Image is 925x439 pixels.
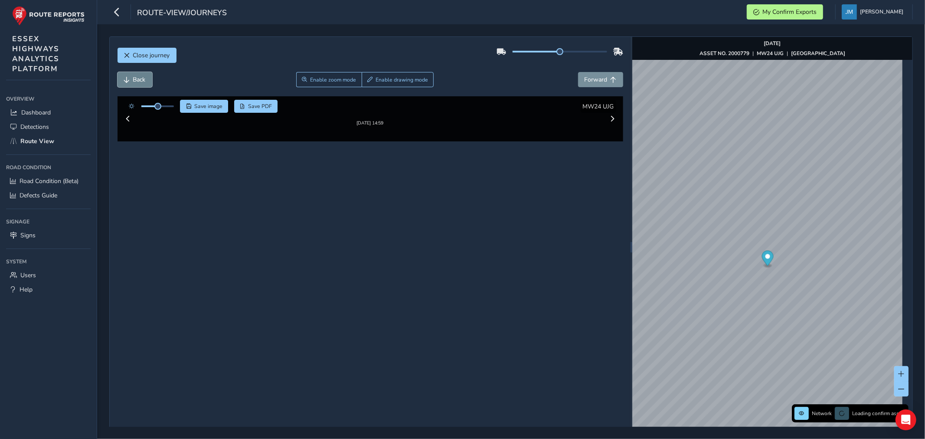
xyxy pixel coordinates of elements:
[6,188,91,203] a: Defects Guide
[764,40,781,47] strong: [DATE]
[757,50,784,57] strong: MW24 UJG
[860,4,903,20] span: [PERSON_NAME]
[812,410,832,417] span: Network
[137,7,227,20] span: route-view/journeys
[20,285,33,294] span: Help
[6,92,91,105] div: Overview
[20,271,36,279] span: Users
[12,6,85,26] img: rr logo
[585,75,608,84] span: Forward
[310,76,356,83] span: Enable zoom mode
[21,108,51,117] span: Dashboard
[6,228,91,242] a: Signs
[344,118,397,124] div: [DATE] 14:59
[234,100,278,113] button: PDF
[6,120,91,134] a: Detections
[6,282,91,297] a: Help
[296,72,362,87] button: Zoom
[194,103,222,110] span: Save image
[842,4,857,20] img: diamond-layout
[583,102,614,111] span: MW24 UJG
[762,251,774,269] div: Map marker
[133,51,170,59] span: Close journey
[896,410,916,430] div: Open Intercom Messenger
[842,4,906,20] button: [PERSON_NAME]
[362,72,434,87] button: Draw
[699,50,749,57] strong: ASSET NO. 2000779
[6,134,91,148] a: Route View
[791,50,845,57] strong: [GEOGRAPHIC_DATA]
[852,410,906,417] span: Loading confirm assets
[6,161,91,174] div: Road Condition
[762,8,817,16] span: My Confirm Exports
[20,191,57,200] span: Defects Guide
[118,72,152,87] button: Back
[6,105,91,120] a: Dashboard
[376,76,428,83] span: Enable drawing mode
[20,123,49,131] span: Detections
[6,255,91,268] div: System
[699,50,845,57] div: | |
[20,177,78,185] span: Road Condition (Beta)
[118,48,177,63] button: Close journey
[578,72,623,87] button: Forward
[6,174,91,188] a: Road Condition (Beta)
[6,268,91,282] a: Users
[20,137,54,145] span: Route View
[12,34,59,74] span: ESSEX HIGHWAYS ANALYTICS PLATFORM
[20,231,36,239] span: Signs
[6,215,91,228] div: Signage
[180,100,228,113] button: Save
[747,4,823,20] button: My Confirm Exports
[133,75,146,84] span: Back
[344,109,397,118] img: Thumbnail frame
[248,103,272,110] span: Save PDF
